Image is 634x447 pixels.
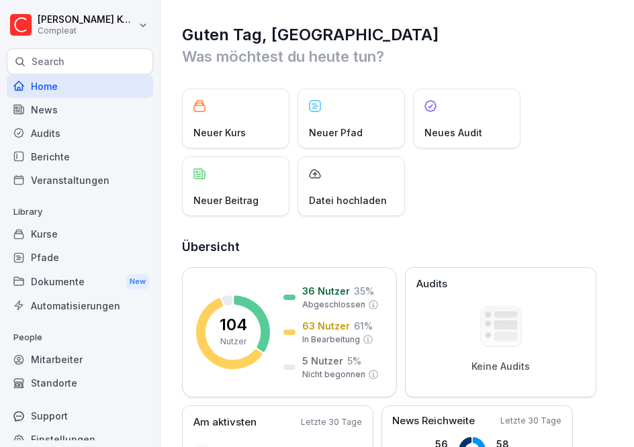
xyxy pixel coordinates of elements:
div: Dokumente [7,269,153,294]
a: Pfade [7,246,153,269]
p: People [7,327,153,348]
p: [PERSON_NAME] Kohler [38,14,136,26]
p: 35 % [354,284,374,298]
div: New [126,274,149,289]
p: Am aktivsten [193,415,257,430]
h2: Übersicht [182,238,614,256]
a: News [7,98,153,121]
p: Neues Audit [424,126,482,140]
p: Letzte 30 Tage [301,416,362,428]
p: Was möchtest du heute tun? [182,46,614,67]
div: Support [7,404,153,428]
p: Abgeschlossen [302,299,365,311]
p: Neuer Kurs [193,126,246,140]
a: Home [7,74,153,98]
p: 63 Nutzer [302,319,350,333]
a: Veranstaltungen [7,168,153,192]
a: Audits [7,121,153,145]
p: Audits [416,277,447,292]
a: Automatisierungen [7,294,153,317]
p: News Reichweite [392,413,475,429]
p: Compleat [38,26,136,36]
a: Mitarbeiter [7,348,153,371]
p: Search [32,55,64,68]
p: 61 % [354,319,373,333]
p: Nutzer [220,336,246,348]
p: Neuer Pfad [309,126,363,140]
p: Keine Audits [471,360,530,372]
p: 5 Nutzer [302,354,343,368]
p: Neuer Beitrag [193,193,259,207]
h1: Guten Tag, [GEOGRAPHIC_DATA] [182,24,614,46]
a: Standorte [7,371,153,395]
a: DokumenteNew [7,269,153,294]
p: Library [7,201,153,223]
p: Letzte 30 Tage [500,415,561,427]
a: Berichte [7,145,153,168]
p: Datei hochladen [309,193,387,207]
p: 104 [220,317,247,333]
a: Kurse [7,222,153,246]
p: 36 Nutzer [302,284,350,298]
p: Nicht begonnen [302,368,365,381]
p: 5 % [347,354,361,368]
p: In Bearbeitung [302,334,360,346]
